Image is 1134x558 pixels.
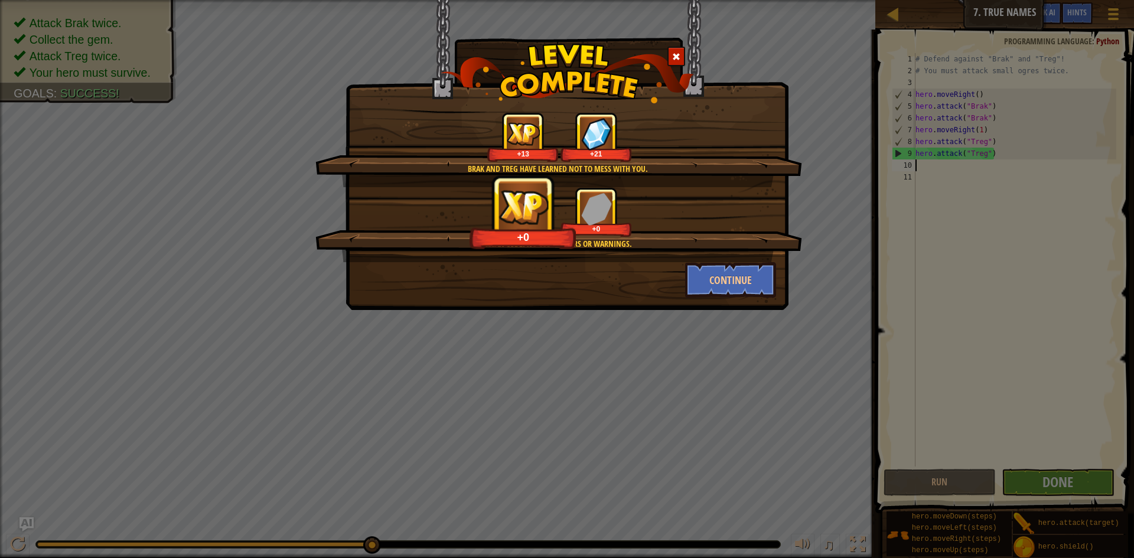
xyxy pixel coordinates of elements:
div: +13 [490,149,556,158]
div: +0 [473,230,573,244]
div: +0 [563,224,630,233]
div: Clean code: no code errors or warnings. [372,238,744,250]
img: reward_icon_xp.png [507,122,540,145]
div: Brak and Treg have learned not to mess with you. [372,163,744,175]
img: reward_icon_xp.png [494,187,553,227]
button: Continue [685,262,777,298]
img: level_complete.png [441,44,694,103]
img: reward_icon_gems.png [581,118,612,150]
div: +21 [563,149,630,158]
img: reward_icon_gems.png [581,192,612,225]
